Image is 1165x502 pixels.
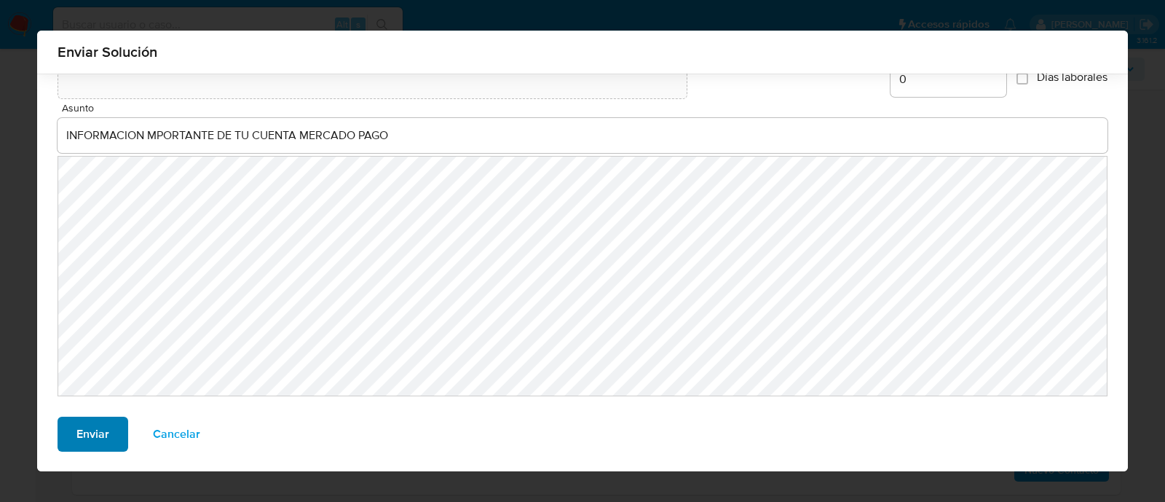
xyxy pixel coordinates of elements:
[58,417,128,452] button: Enviar
[62,103,1113,114] span: Asunto
[58,156,1108,396] div: rdw-wrapper
[153,418,200,450] span: Cancelar
[1037,70,1107,85] span: Días laborales
[76,418,109,450] span: Enviar
[1016,73,1028,85] input: Días laborales
[134,417,219,452] button: Cancelar
[58,44,1108,59] span: Enviar Solución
